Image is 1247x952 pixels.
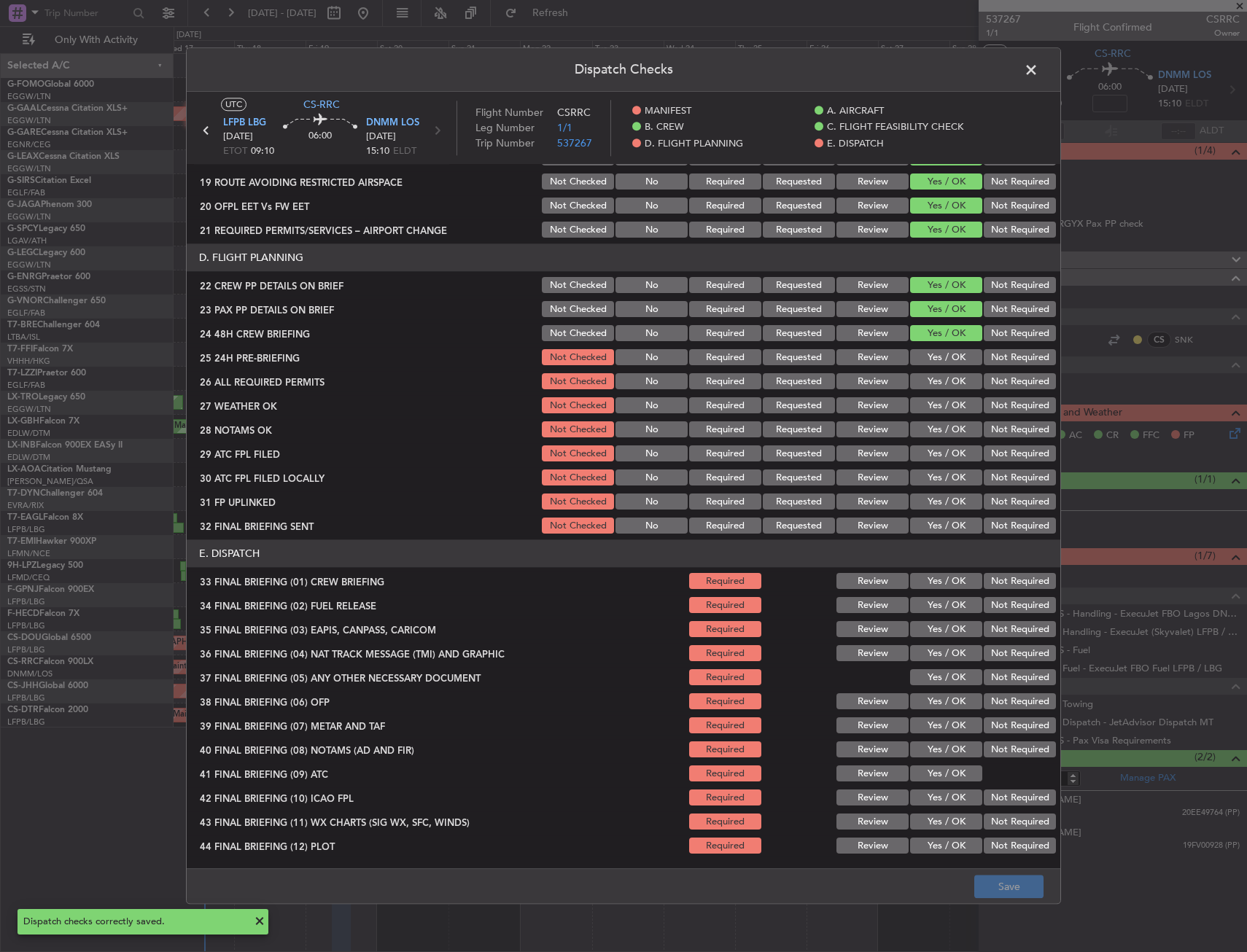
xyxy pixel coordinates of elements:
button: Not Required [984,574,1056,590]
button: Not Required [984,446,1056,462]
button: Not Required [984,198,1056,214]
button: Yes / OK [910,326,982,342]
button: Yes / OK [910,222,982,238]
button: Not Required [984,790,1056,806]
button: Yes / OK [910,302,982,318]
button: Not Required [984,278,1056,294]
button: Yes / OK [910,198,982,214]
button: Not Required [984,622,1056,638]
button: Not Required [984,222,1056,238]
button: Not Required [984,494,1056,510]
button: Not Required [984,814,1056,830]
button: Yes / OK [910,278,982,294]
button: Yes / OK [910,718,982,734]
button: Yes / OK [910,694,982,710]
button: Yes / OK [910,374,982,390]
button: Yes / OK [910,670,982,686]
button: Not Required [984,350,1056,366]
button: Yes / OK [910,174,982,190]
button: Not Required [984,302,1056,318]
button: Not Required [984,470,1056,486]
button: Yes / OK [910,766,982,782]
button: Not Required [984,646,1056,662]
button: Yes / OK [910,398,982,414]
button: Not Required [984,742,1056,758]
button: Yes / OK [910,814,982,830]
button: Yes / OK [910,518,982,534]
button: Yes / OK [910,446,982,462]
button: Yes / OK [910,470,982,486]
div: Dispatch checks correctly saved. [23,915,246,929]
header: Dispatch Checks [187,48,1060,92]
button: Yes / OK [910,742,982,758]
button: Not Required [984,518,1056,534]
button: Yes / OK [910,350,982,366]
button: Yes / OK [910,622,982,638]
button: Not Required [984,838,1056,854]
button: Not Required [984,422,1056,438]
button: Yes / OK [910,790,982,806]
button: Yes / OK [910,574,982,590]
button: Not Required [984,694,1056,710]
button: Not Required [984,374,1056,390]
button: Not Required [984,670,1056,686]
button: Not Required [984,326,1056,342]
button: Yes / OK [910,494,982,510]
button: Not Required [984,174,1056,190]
button: Yes / OK [910,422,982,438]
button: Not Required [984,598,1056,614]
button: Not Required [984,718,1056,734]
button: Not Required [984,398,1056,414]
button: Yes / OK [910,838,982,854]
button: Yes / OK [910,598,982,614]
button: Yes / OK [910,646,982,662]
